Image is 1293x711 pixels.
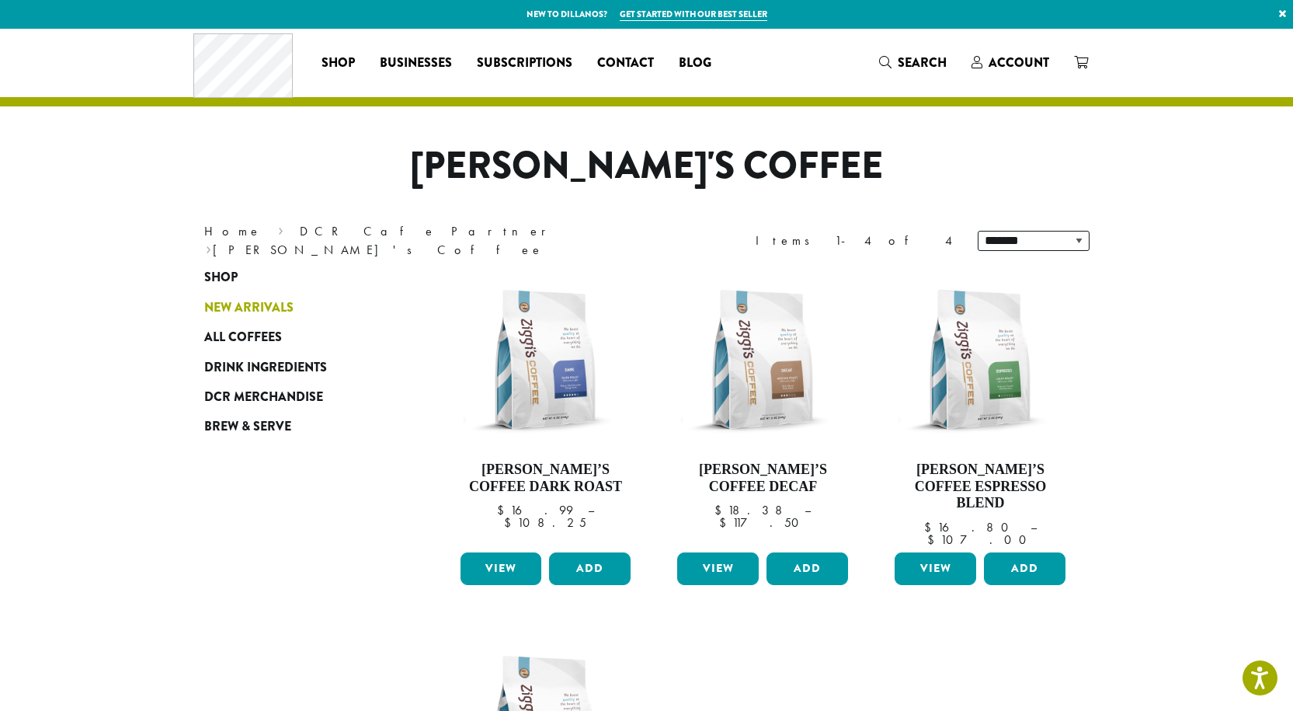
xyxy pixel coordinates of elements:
[204,358,327,378] span: Drink Ingredients
[927,532,940,548] span: $
[461,552,542,585] a: View
[204,223,262,239] a: Home
[924,519,1016,535] bdi: 16.80
[719,514,806,531] bdi: 117.50
[204,222,624,260] nav: Breadcrumb
[204,382,391,412] a: DCR Merchandise
[204,298,294,318] span: New Arrivals
[497,502,510,518] span: $
[193,144,1101,189] h1: [PERSON_NAME]'s Coffee
[204,388,323,407] span: DCR Merchandise
[898,54,947,71] span: Search
[597,54,654,73] span: Contact
[620,8,767,21] a: Get started with our best seller
[756,232,954,250] div: Items 1-4 of 4
[891,462,1069,512] h4: [PERSON_NAME]’s Coffee Espresso Blend
[719,514,732,531] span: $
[204,328,282,347] span: All Coffees
[673,270,852,546] a: [PERSON_NAME]’s Coffee Decaf
[204,412,391,441] a: Brew & Serve
[714,502,728,518] span: $
[204,263,391,292] a: Shop
[677,552,759,585] a: View
[867,50,959,75] a: Search
[891,270,1069,546] a: [PERSON_NAME]’s Coffee Espresso Blend
[1031,519,1037,535] span: –
[497,502,573,518] bdi: 16.99
[504,514,517,531] span: $
[309,51,367,75] a: Shop
[679,54,711,73] span: Blog
[380,54,452,73] span: Businesses
[300,223,557,239] a: DCR Cafe Partner
[984,552,1065,585] button: Add
[714,502,790,518] bdi: 18.38
[924,519,937,535] span: $
[204,417,291,437] span: Brew & Serve
[457,270,635,546] a: [PERSON_NAME]’s Coffee Dark Roast
[927,532,1034,548] bdi: 107.00
[805,502,811,518] span: –
[673,462,852,495] h4: [PERSON_NAME]’s Coffee Decaf
[204,293,391,322] a: New Arrivals
[322,54,355,73] span: Shop
[477,54,572,73] span: Subscriptions
[588,502,594,518] span: –
[766,552,848,585] button: Add
[204,322,391,352] a: All Coffees
[989,54,1049,71] span: Account
[895,552,976,585] a: View
[457,462,635,495] h4: [PERSON_NAME]’s Coffee Dark Roast
[673,270,852,449] img: Ziggis-Decaf-Blend-12-oz.png
[278,217,283,241] span: ›
[549,552,631,585] button: Add
[456,270,634,449] img: Ziggis-Dark-Blend-12-oz.png
[206,235,211,260] span: ›
[891,270,1069,449] img: Ziggis-Espresso-Blend-12-oz.png
[204,268,238,288] span: Shop
[504,514,586,531] bdi: 108.25
[204,352,391,382] a: Drink Ingredients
